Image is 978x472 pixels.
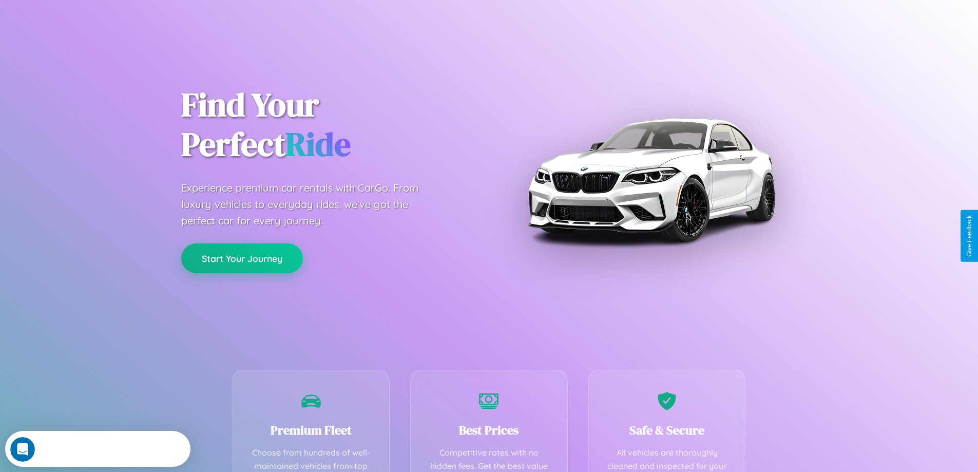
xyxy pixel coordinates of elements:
h3: Premium Fleet [248,422,374,439]
h3: Safe & Secure [604,422,730,439]
button: Start Your Journey [181,243,303,273]
iframe: Intercom live chat [10,437,35,462]
h1: Find Your Perfect [181,85,474,164]
p: Experience premium car rentals with CarGo. From luxury vehicles to everyday rides, we've got the ... [181,180,438,229]
div: Give Feedback [966,215,973,257]
span: Ride [285,122,351,166]
img: Premium BMW car rental vehicle [523,51,779,308]
iframe: Intercom live chat discovery launcher [5,431,190,467]
h3: Best Prices [426,422,552,439]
